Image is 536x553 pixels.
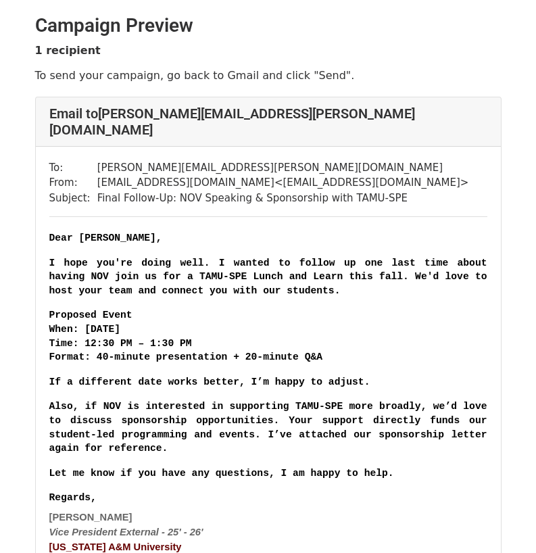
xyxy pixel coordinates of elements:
[49,233,162,243] span: Dear [PERSON_NAME],
[97,175,469,191] td: [EMAIL_ADDRESS][DOMAIN_NAME] < [EMAIL_ADDRESS][DOMAIN_NAME] >
[49,468,394,479] span: Let me know if you have any questions, I am happy to help.
[49,401,493,454] span: Also, if NOV is interested in supporting TAMU-SPE more broadly, we’d love to discuss sponsorship ...
[49,352,323,362] span: Format: 40-minute presentation + 20-minute Q&A
[49,105,487,138] h4: Email to [PERSON_NAME][EMAIL_ADDRESS][PERSON_NAME][DOMAIN_NAME]
[35,44,101,57] strong: 1 recipient
[49,492,97,503] span: Regards,
[49,175,97,191] td: From:
[49,160,97,176] td: To:
[97,191,469,206] td: Final Follow-Up: NOV Speaking & Sponsorship with TAMU-SPE
[49,324,121,335] span: When: [DATE]
[97,160,469,176] td: [PERSON_NAME][EMAIL_ADDRESS][PERSON_NAME][DOMAIN_NAME]
[49,258,493,296] span: I hope you're doing well. I wanted to follow up one last time about having NOV join us for a TAMU...
[35,68,502,82] p: To send your campaign, go back to Gmail and click "Send".
[49,310,132,320] span: Proposed Event
[49,338,192,349] span: Time: 12:30 PM – 1:30 PM
[49,527,203,537] span: Vice President External - 25' - 26'
[49,542,182,552] span: [US_STATE] A&M University
[35,14,502,37] h2: Campaign Preview
[49,377,370,387] span: If a different date works better, I’m happy to adjust.
[49,191,97,206] td: Subject:
[49,512,132,523] b: [PERSON_NAME]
